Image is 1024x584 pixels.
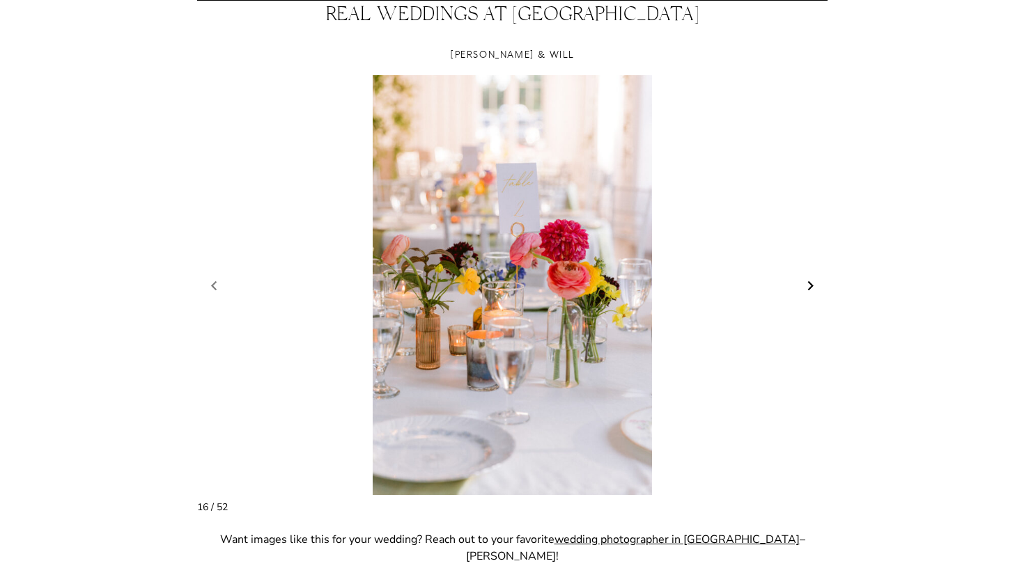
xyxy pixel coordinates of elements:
a: wedding photographer in [GEOGRAPHIC_DATA] [554,532,800,547]
a: Previous slide [204,275,224,296]
a: Next slide [801,275,821,296]
h3: [PERSON_NAME] & Will [197,46,828,63]
li: 17 / 54 [197,75,828,495]
h2: Real Weddings at [GEOGRAPHIC_DATA] [197,6,828,30]
div: 16 / 52 [197,502,828,513]
p: Want images like this for your wedding? Reach out to your favorite – [PERSON_NAME]! [197,531,828,565]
